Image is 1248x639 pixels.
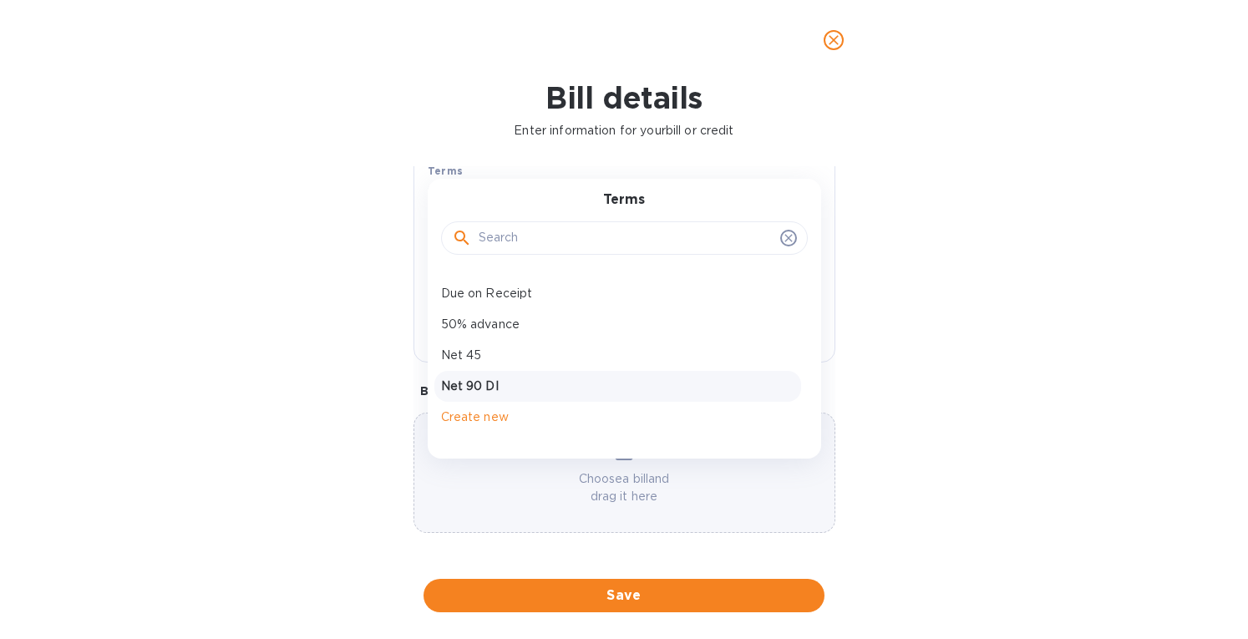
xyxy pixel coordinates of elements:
[479,226,774,251] input: Search
[13,80,1235,115] h1: Bill details
[424,579,824,612] button: Save
[441,378,794,395] p: Net 90 DI
[441,408,794,426] p: Create new
[603,192,645,208] h3: Terms
[428,183,503,200] p: Select terms
[814,20,854,60] button: close
[441,316,794,333] p: 50% advance
[441,285,794,302] p: Due on Receipt
[13,122,1235,139] p: Enter information for your bill or credit
[420,383,829,399] p: Bill image
[414,470,835,505] p: Choose a bill and drag it here
[441,347,794,364] p: Net 45
[428,165,464,177] b: Terms
[437,586,811,606] span: Save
